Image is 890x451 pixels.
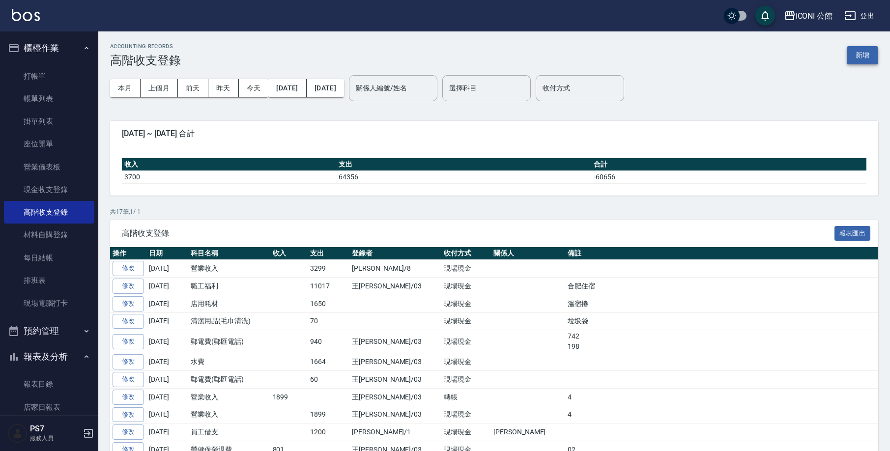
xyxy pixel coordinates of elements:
a: 修改 [113,424,144,440]
button: 前天 [178,79,208,97]
td: [PERSON_NAME]/8 [349,260,441,278]
button: 今天 [239,79,269,97]
th: 關係人 [491,247,565,260]
td: 11017 [308,278,349,295]
th: 日期 [146,247,188,260]
td: 60 [308,371,349,389]
td: [DATE] [146,388,188,406]
td: 王[PERSON_NAME]/03 [349,406,441,423]
td: 營業收入 [188,388,270,406]
a: 帳單列表 [4,87,94,110]
td: 現場現金 [441,260,491,278]
td: 64356 [336,170,591,183]
button: 登出 [840,7,878,25]
p: 服務人員 [30,434,80,443]
button: 櫃檯作業 [4,35,94,61]
td: 現場現金 [441,278,491,295]
h5: PS7 [30,424,80,434]
td: 店用耗材 [188,295,270,312]
th: 合計 [591,158,866,171]
td: 王[PERSON_NAME]/03 [349,371,441,389]
a: 報表目錄 [4,373,94,395]
td: 現場現金 [441,330,491,353]
a: 修改 [113,279,144,294]
th: 收入 [270,247,308,260]
button: 上個月 [141,79,178,97]
td: [DATE] [146,371,188,389]
p: 共 17 筆, 1 / 1 [110,207,878,216]
td: 溫宿捲 [565,295,878,312]
td: 職工福利 [188,278,270,295]
th: 登錄者 [349,247,441,260]
td: 1200 [308,423,349,441]
td: 營業收入 [188,406,270,423]
button: 昨天 [208,79,239,97]
div: ICONI 公館 [796,10,833,22]
button: 預約管理 [4,318,94,344]
td: 現場現金 [441,295,491,312]
td: 王[PERSON_NAME]/03 [349,330,441,353]
img: Person [8,423,28,443]
td: 清潔用品(毛巾清洗) [188,312,270,330]
img: Logo [12,9,40,21]
th: 備註 [565,247,878,260]
a: 修改 [113,261,144,276]
td: 1899 [308,406,349,423]
td: [DATE] [146,330,188,353]
td: 現場現金 [441,312,491,330]
a: 修改 [113,390,144,405]
th: 收入 [122,158,336,171]
td: 現場現金 [441,423,491,441]
td: 1899 [270,388,308,406]
button: 本月 [110,79,141,97]
button: save [755,6,775,26]
td: 王[PERSON_NAME]/03 [349,278,441,295]
th: 支出 [336,158,591,171]
td: [PERSON_NAME] [491,423,565,441]
a: 營業儀表板 [4,156,94,178]
a: 每日結帳 [4,247,94,269]
a: 修改 [113,354,144,369]
a: 現場電腦打卡 [4,292,94,314]
td: 70 [308,312,349,330]
th: 科目名稱 [188,247,270,260]
td: [DATE] [146,278,188,295]
td: 合肥住宿 [565,278,878,295]
h3: 高階收支登錄 [110,54,181,67]
td: -60656 [591,170,866,183]
a: 修改 [113,334,144,349]
td: [DATE] [146,312,188,330]
td: 轉帳 [441,388,491,406]
td: 王[PERSON_NAME]/03 [349,353,441,371]
td: 員工借支 [188,423,270,441]
a: 修改 [113,407,144,423]
td: [DATE] [146,353,188,371]
th: 支出 [308,247,349,260]
a: 修改 [113,296,144,311]
th: 操作 [110,247,146,260]
td: 3700 [122,170,336,183]
td: 742 198 [565,330,878,353]
td: 營業收入 [188,260,270,278]
td: [PERSON_NAME]/1 [349,423,441,441]
td: 郵電費(郵匯電話) [188,371,270,389]
a: 修改 [113,314,144,329]
h2: ACCOUNTING RECORDS [110,43,181,50]
span: [DATE] ~ [DATE] 合計 [122,129,866,139]
td: 940 [308,330,349,353]
td: 1664 [308,353,349,371]
td: 3299 [308,260,349,278]
td: [DATE] [146,406,188,423]
button: ICONI 公館 [780,6,837,26]
td: [DATE] [146,260,188,278]
th: 收付方式 [441,247,491,260]
a: 高階收支登錄 [4,201,94,224]
button: 新增 [847,46,878,64]
td: 4 [565,406,878,423]
td: [DATE] [146,295,188,312]
td: 4 [565,388,878,406]
a: 材料自購登錄 [4,224,94,246]
td: 現場現金 [441,406,491,423]
button: [DATE] [268,79,306,97]
a: 現金收支登錄 [4,178,94,201]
